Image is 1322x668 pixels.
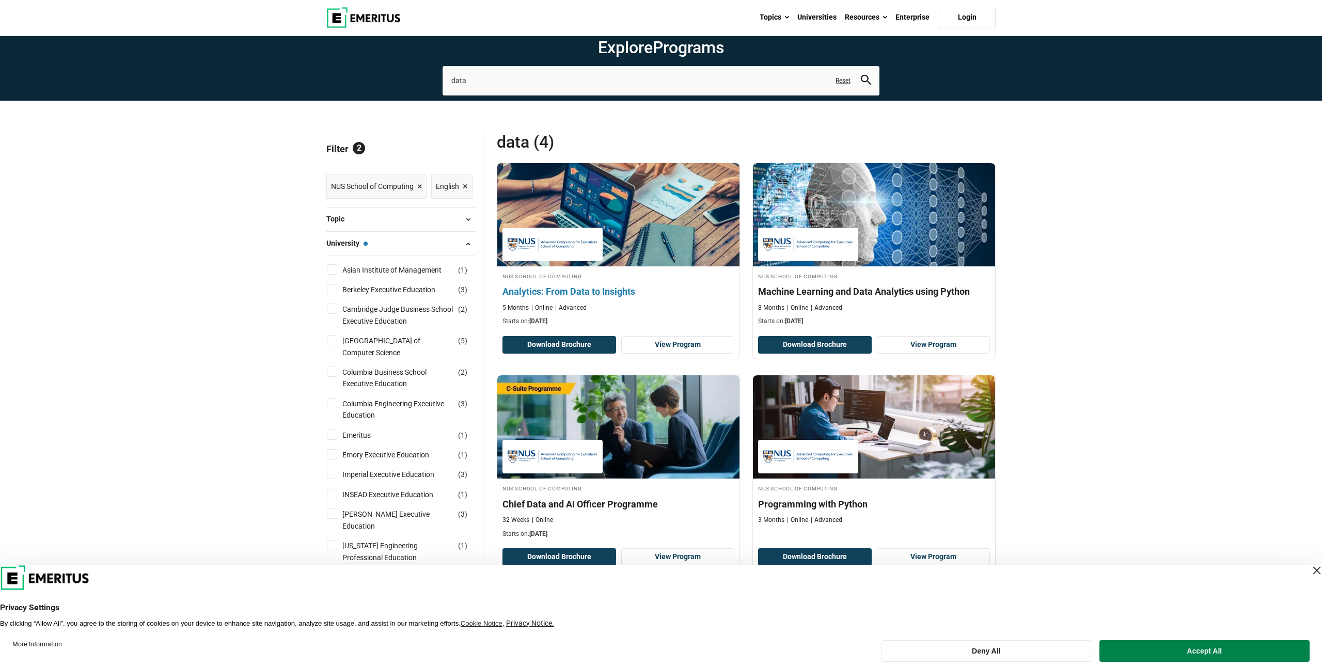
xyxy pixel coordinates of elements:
[342,469,455,480] a: Imperial Executive Education
[529,317,547,325] span: [DATE]
[461,431,465,439] span: 1
[502,272,734,280] h4: NUS School of Computing
[342,489,454,500] a: INSEAD Executive Education
[502,516,529,524] p: 32 Weeks
[458,284,467,295] span: ( )
[461,368,465,376] span: 2
[326,132,476,166] p: Filter
[508,445,597,468] img: NUS School of Computing
[342,449,450,460] a: Emory Executive Education
[461,266,465,274] span: 1
[758,304,784,312] p: 8 Months
[458,398,467,409] span: ( )
[497,132,746,152] span: data (4)
[502,498,734,511] h4: Chief Data and AI Officer Programme
[458,367,467,378] span: ( )
[461,305,465,313] span: 2
[753,375,995,479] img: Programming with Python | Online AI and Machine Learning Course
[621,548,735,566] a: View Program
[758,317,990,326] p: Starts on:
[436,181,459,192] span: English
[342,367,474,390] a: Columbia Business School Executive Education
[758,548,872,566] button: Download Brochure
[326,213,353,225] span: Topic
[877,336,990,354] a: View Program
[502,336,616,354] button: Download Brochure
[417,179,422,194] span: ×
[461,542,465,550] span: 1
[463,179,468,194] span: ×
[458,469,467,480] span: ( )
[458,304,467,315] span: ( )
[458,430,467,441] span: ( )
[342,508,474,532] a: [PERSON_NAME] Executive Education
[461,490,465,499] span: 1
[529,530,547,537] span: [DATE]
[326,237,368,249] span: University
[485,158,752,272] img: Analytics: From Data to Insights | Online Business Analytics Course
[461,510,465,518] span: 3
[532,516,553,524] p: Online
[753,375,995,530] a: AI and Machine Learning Course by NUS School of Computing - NUS School of Computing NUS School of...
[555,304,587,312] p: Advanced
[497,375,739,544] a: Leadership Course by NUS School of Computing - September 30, 2025 NUS School of Computing NUS Sch...
[877,548,990,566] a: View Program
[353,142,365,154] span: 2
[458,449,467,460] span: ( )
[502,317,734,326] p: Starts on:
[753,163,995,331] a: AI and Machine Learning Course by NUS School of Computing - September 30, 2025 NUS School of Comp...
[326,174,427,199] a: NUS School of Computing ×
[497,163,739,331] a: Business Analytics Course by NUS School of Computing - September 30, 2025 NUS School of Computing...
[836,76,851,85] a: Reset search
[342,540,474,563] a: [US_STATE] Engineering Professional Education
[342,284,456,295] a: Berkeley Executive Education
[763,445,853,468] img: NUS School of Computing
[326,212,476,227] button: Topic
[811,304,842,312] p: Advanced
[458,540,467,551] span: ( )
[342,335,474,358] a: [GEOGRAPHIC_DATA] of Computer Science
[458,508,467,520] span: ( )
[758,285,990,298] h4: Machine Learning and Data Analytics using Python
[753,163,995,266] img: Machine Learning and Data Analytics using Python | Online AI and Machine Learning Course
[458,335,467,346] span: ( )
[331,181,414,192] span: NUS School of Computing
[342,398,474,421] a: Columbia Engineering Executive Education
[502,530,734,538] p: Starts on:
[443,66,879,95] input: search-page
[461,470,465,479] span: 3
[461,451,465,459] span: 1
[758,272,990,280] h4: NUS School of Computing
[443,37,879,58] h1: Explore
[461,337,465,345] span: 5
[531,304,553,312] p: Online
[461,400,465,408] span: 3
[431,174,473,199] a: English ×
[502,484,734,492] h4: NUS School of Computing
[758,484,990,492] h4: NUS School of Computing
[763,233,853,256] img: NUS School of Computing
[758,336,872,354] button: Download Brochure
[502,304,529,312] p: 5 Months
[861,77,871,87] a: search
[458,489,467,500] span: ( )
[758,498,990,511] h4: Programming with Python
[342,264,462,276] a: Asian Institute of Management
[653,38,724,57] span: Programs
[497,375,739,479] img: Chief Data and AI Officer Programme | Online Leadership Course
[342,430,391,441] a: Emeritus
[785,317,803,325] span: [DATE]
[342,304,474,327] a: Cambridge Judge Business School Executive Education
[502,548,616,566] button: Download Brochure
[787,304,808,312] p: Online
[621,336,735,354] a: View Program
[458,264,467,276] span: ( )
[939,7,996,28] a: Login
[787,516,808,524] p: Online
[461,285,465,294] span: 3
[758,516,784,524] p: 3 Months
[508,233,597,256] img: NUS School of Computing
[444,144,476,157] a: Reset all
[811,516,842,524] p: Advanced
